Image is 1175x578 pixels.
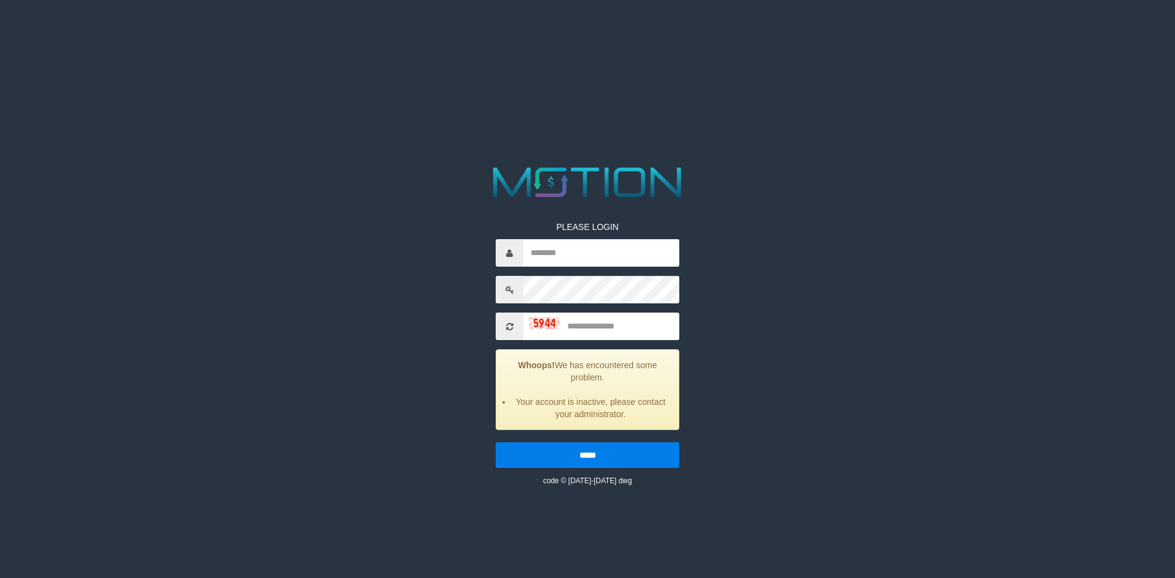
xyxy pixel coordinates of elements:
[496,221,679,233] p: PLEASE LOGIN
[529,317,560,329] img: captcha
[518,360,555,370] strong: Whoops!
[496,349,679,430] div: We has encountered some problem.
[512,396,670,420] li: Your account is inactive, please contact your administrator.
[485,162,690,202] img: MOTION_logo.png
[543,476,632,485] small: code © [DATE]-[DATE] dwg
